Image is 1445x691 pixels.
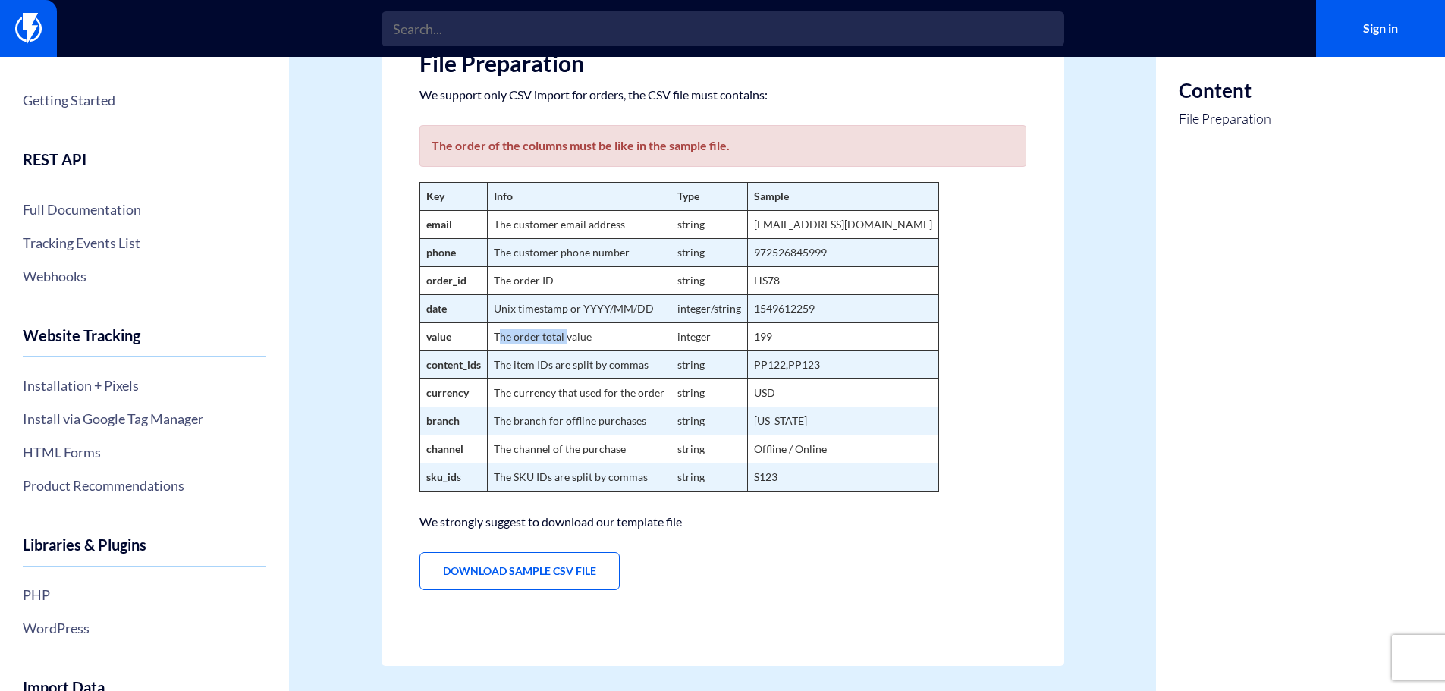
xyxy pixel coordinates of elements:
td: The customer email address [487,211,671,239]
td: The item IDs are split by commas [487,351,671,379]
td: string [671,267,747,295]
td: integer [671,323,747,351]
strong: Key [426,190,444,203]
b: The order of the columns must be like in the sample file. [432,138,730,152]
td: S123 [747,463,938,492]
td: string [671,351,747,379]
td: string [671,463,747,492]
a: Installation + Pixels [23,372,266,398]
td: HS78 [747,267,938,295]
a: Webhooks [23,263,266,289]
input: Search... [382,11,1064,46]
a: File Preparation [1179,109,1271,129]
a: Product Recommendations [23,473,266,498]
a: PHP [23,582,266,608]
h4: REST API [23,151,266,181]
td: The customer phone number [487,239,671,267]
strong: content_ids [426,358,481,371]
td: s [419,463,487,492]
h2: File Preparation [419,51,1026,76]
td: 1549612259 [747,295,938,323]
td: 199 [747,323,938,351]
strong: Info [494,190,513,203]
td: The branch for offline purchases [487,407,671,435]
td: string [671,239,747,267]
td: The order total value [487,323,671,351]
a: Tracking Events List [23,230,266,256]
h4: Website Tracking [23,327,266,357]
td: PP122,PP123 [747,351,938,379]
strong: date [426,302,447,315]
td: string [671,379,747,407]
td: integer/string [671,295,747,323]
a: Full Documentation [23,196,266,222]
h4: Libraries & Plugins [23,536,266,567]
strong: order_id [426,274,466,287]
a: Install via Google Tag Manager [23,406,266,432]
strong: phone [426,246,456,259]
td: 972526845999 [747,239,938,267]
td: The SKU IDs are split by commas [487,463,671,492]
td: The order ID [487,267,671,295]
p: We support only CSV import for orders, the CSV file must contains: [419,87,1026,102]
td: Offline / Online [747,435,938,463]
td: string [671,211,747,239]
td: Unix timestamp or YYYY/MM/DD [487,295,671,323]
td: The currency that used for the order [487,379,671,407]
td: USD [747,379,938,407]
a: HTML Forms [23,439,266,465]
td: string [671,407,747,435]
strong: Sample [754,190,789,203]
h3: Content [1179,80,1271,102]
strong: channel [426,442,463,455]
td: The channel of the purchase [487,435,671,463]
a: Download Sample CSV File [419,552,620,590]
strong: branch [426,414,460,427]
strong: Type [677,190,699,203]
strong: email [426,218,452,231]
strong: sku_id [426,470,457,483]
td: [EMAIL_ADDRESS][DOMAIN_NAME] [747,211,938,239]
strong: currency [426,386,469,399]
p: We strongly suggest to download our template file [419,514,1026,529]
td: string [671,435,747,463]
a: Getting Started [23,87,266,113]
strong: value [426,330,451,343]
a: WordPress [23,615,266,641]
td: [US_STATE] [747,407,938,435]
